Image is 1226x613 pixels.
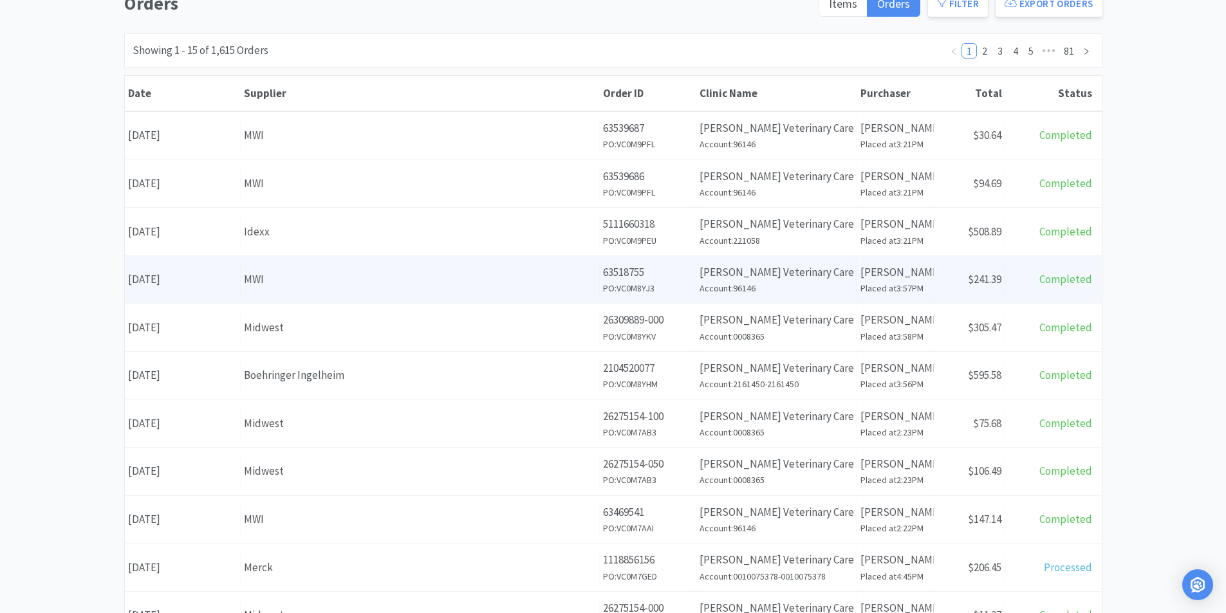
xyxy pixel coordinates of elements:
a: 81 [1060,44,1078,58]
h6: Placed at 2:23PM [860,425,931,439]
p: [PERSON_NAME] Veterinary Care [700,551,853,569]
div: MWI [244,175,596,192]
span: Completed [1039,224,1092,239]
div: Midwest [244,319,596,336]
span: Completed [1039,320,1092,334]
p: [PERSON_NAME] Veterinary Care [700,311,853,329]
li: 2 [977,43,992,59]
div: MWI [244,127,596,144]
span: $75.68 [973,416,1001,430]
p: 63539687 [603,120,692,137]
span: $595.58 [968,368,1001,382]
span: Completed [1039,512,1092,526]
div: [DATE] [125,455,241,488]
h6: PO: VC0M7AAI [603,521,692,535]
p: [PERSON_NAME] Veterinary Care [700,455,853,473]
h6: PO: VC0M8YKV [603,329,692,343]
div: Date [128,86,237,100]
span: Completed [1039,128,1092,142]
div: Midwest [244,462,596,480]
div: [DATE] [125,119,241,152]
div: Idexx [244,223,596,241]
div: [DATE] [125,263,241,296]
h6: Placed at 3:57PM [860,281,931,295]
h6: Account: 0008365 [700,329,853,343]
div: [DATE] [125,503,241,536]
li: 3 [992,43,1008,59]
a: 1 [962,44,976,58]
div: [DATE] [125,407,241,440]
p: 63539686 [603,168,692,185]
p: [PERSON_NAME] Veterinary Care [700,504,853,521]
div: Boehringer Ingelheim [244,367,596,384]
span: Completed [1039,272,1092,286]
p: [PERSON_NAME] [860,504,931,521]
span: $94.69 [973,176,1001,190]
div: [DATE] [125,215,241,248]
p: [PERSON_NAME] Veterinary Care [700,168,853,185]
p: [PERSON_NAME] Veterinary Care [700,360,853,377]
p: 5111660318 [603,215,692,233]
span: Completed [1039,464,1092,478]
p: 26309889-000 [603,311,692,329]
h6: Account: 0008365 [700,425,853,439]
li: Next 5 Pages [1039,43,1059,59]
a: 4 [1008,44,1023,58]
h6: Account: 96146 [700,185,853,199]
div: [DATE] [125,311,241,344]
p: [PERSON_NAME] [860,264,931,281]
h6: PO: VC0M8YHM [603,377,692,391]
div: Order ID [603,86,693,100]
i: icon: right [1082,48,1090,55]
h6: PO: VC0M7AB3 [603,425,692,439]
div: Total [938,86,1002,100]
p: [PERSON_NAME] [860,311,931,329]
div: Merck [244,559,596,576]
p: [PERSON_NAME] [860,455,931,473]
div: MWI [244,511,596,528]
p: [PERSON_NAME] [860,215,931,233]
h6: Account: 0008365 [700,473,853,487]
p: [PERSON_NAME] Veterinary Care [700,408,853,425]
h6: Placed at 3:21PM [860,137,931,151]
span: Completed [1039,368,1092,382]
span: $241.39 [968,272,1001,286]
h6: Account: 96146 [700,137,853,151]
span: $147.14 [968,512,1001,526]
h6: PO: VC0M9PFL [603,185,692,199]
div: [DATE] [125,167,241,200]
i: icon: left [950,48,958,55]
span: Processed [1044,560,1092,574]
p: [PERSON_NAME] Veterinary Care [700,120,853,137]
h6: PO: VC0M7GED [603,569,692,583]
h6: Placed at 2:22PM [860,521,931,535]
h6: Account: 96146 [700,521,853,535]
p: 2104520077 [603,360,692,377]
span: ••• [1039,43,1059,59]
p: [PERSON_NAME] Veterinary Care [700,215,853,233]
li: 5 [1023,43,1039,59]
p: 63518755 [603,264,692,281]
li: 4 [1008,43,1023,59]
div: Purchaser [860,86,931,100]
p: 26275154-050 [603,455,692,473]
div: Status [1008,86,1092,100]
h6: Placed at 3:21PM [860,233,931,248]
h6: PO: VC0M9PFL [603,137,692,151]
h6: Account: 221058 [700,233,853,248]
span: $206.45 [968,560,1001,574]
p: 1118856156 [603,551,692,569]
a: 3 [993,44,1007,58]
span: $508.89 [968,224,1001,239]
h6: Placed at 3:21PM [860,185,931,199]
h6: Account: 96146 [700,281,853,295]
h6: PO: VC0M8YJ3 [603,281,692,295]
h6: Placed at 3:58PM [860,329,931,343]
li: Next Page [1079,43,1094,59]
p: [PERSON_NAME] [860,120,931,137]
span: Completed [1039,176,1092,190]
div: Clinic Name [700,86,854,100]
h6: Placed at 3:56PM [860,377,931,391]
p: [PERSON_NAME] Veterinary Care [700,264,853,281]
p: [PERSON_NAME] [860,408,931,425]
